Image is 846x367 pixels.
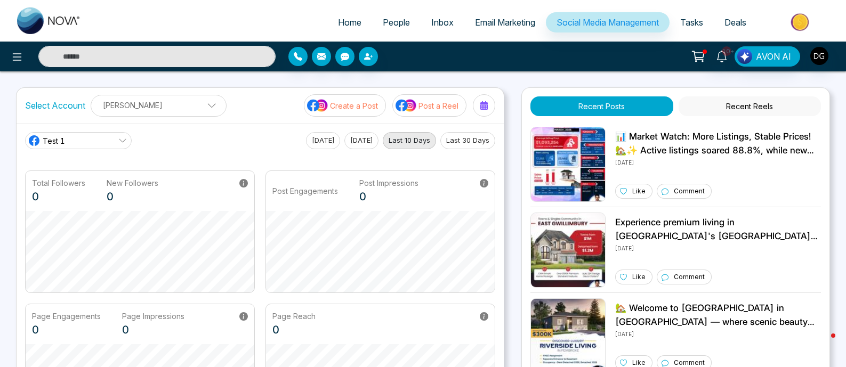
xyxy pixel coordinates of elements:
p: 0 [122,322,184,338]
button: [DATE] [306,132,340,149]
img: social-media-icon [307,99,328,112]
button: social-media-iconPost a Reel [392,94,466,117]
label: Select Account [25,99,85,112]
button: Last 30 Days [440,132,495,149]
span: Inbox [431,17,454,28]
a: Tasks [670,12,714,32]
img: Lead Flow [737,49,752,64]
span: People [383,17,410,28]
p: Comment [674,186,705,196]
span: Deals [724,17,746,28]
span: Home [338,17,361,28]
a: Deals [714,12,757,32]
a: Social Media Management [546,12,670,32]
p: Page Engagements [32,311,101,322]
p: 0 [32,322,101,338]
p: Like [632,186,646,196]
p: Post Impressions [359,177,418,189]
a: Inbox [421,12,464,32]
p: Total Followers [32,177,85,189]
span: Social Media Management [557,17,659,28]
p: Experience premium living in [GEOGRAPHIC_DATA]'s [GEOGRAPHIC_DATA] release. Choose from stylish t... [615,216,821,243]
span: AVON AI [756,50,791,63]
p: Post a Reel [418,100,458,111]
span: Tasks [680,17,703,28]
button: [DATE] [344,132,378,149]
p: [DATE] [615,329,821,338]
p: 0 [359,189,418,205]
img: social-media-icon [396,99,417,112]
p: [PERSON_NAME] [98,96,220,114]
p: 0 [272,322,316,338]
p: Post Engagements [272,185,338,197]
p: 📊 Market Watch: More Listings, Stable Prices! 🏡✨ Active listings soared 88.8%, while new listings... [615,130,821,157]
a: 10+ [709,46,735,65]
p: 0 [107,189,158,205]
p: Create a Post [330,100,378,111]
button: AVON AI [735,46,800,67]
p: [DATE] [615,157,821,167]
img: User Avatar [810,47,828,65]
img: Market-place.gif [762,10,840,34]
p: Page Reach [272,311,316,322]
iframe: Intercom live chat [810,331,835,356]
button: Recent Posts [530,96,673,116]
a: Email Marketing [464,12,546,32]
span: 10+ [722,46,731,56]
img: Nova CRM Logo [17,7,81,34]
p: [DATE] [615,243,821,252]
span: Email Marketing [475,17,535,28]
p: New Followers [107,177,158,189]
p: Comment [674,272,705,282]
img: Unable to load img. [530,213,606,288]
p: Page Impressions [122,311,184,322]
button: Last 10 Days [383,132,436,149]
p: 0 [32,189,85,205]
span: Test 1 [43,135,65,146]
img: Unable to load img. [530,127,606,202]
button: social-media-iconCreate a Post [304,94,386,117]
p: 🏡 Welcome to [GEOGRAPHIC_DATA] in [GEOGRAPHIC_DATA] — where scenic beauty meets modern comfort. E... [615,301,821,329]
a: People [372,12,421,32]
a: Home [327,12,372,32]
button: Recent Reels [679,96,821,116]
p: Like [632,272,646,282]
